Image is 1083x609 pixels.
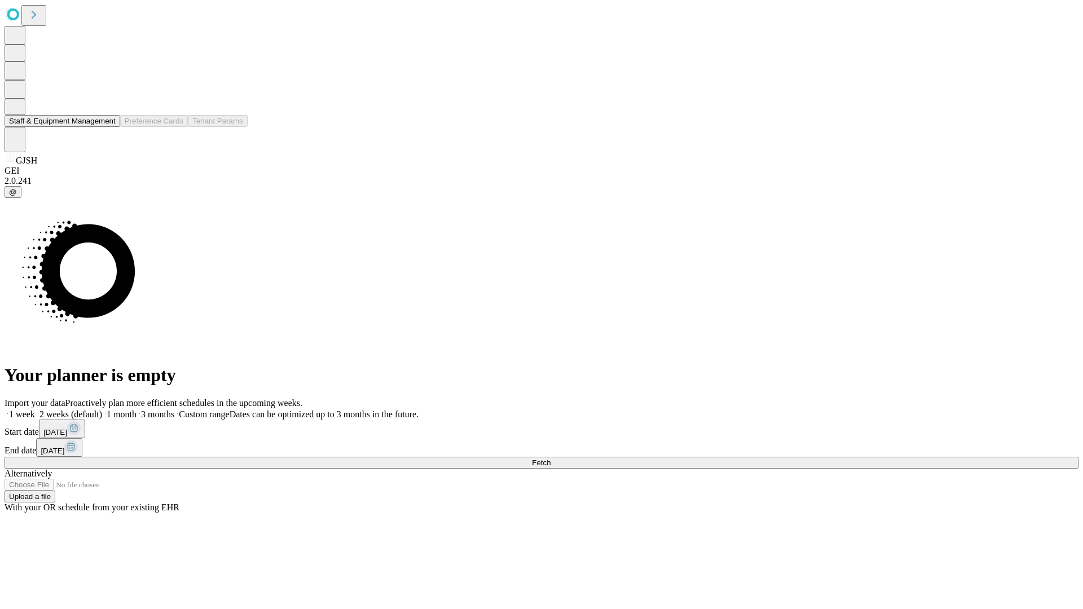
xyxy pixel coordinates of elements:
button: Fetch [5,457,1078,469]
button: Tenant Params [188,115,248,127]
span: 1 month [107,409,137,419]
button: [DATE] [36,438,82,457]
span: With your OR schedule from your existing EHR [5,502,179,512]
button: Preference Cards [120,115,188,127]
span: Dates can be optimized up to 3 months in the future. [230,409,419,419]
button: Staff & Equipment Management [5,115,120,127]
span: Import your data [5,398,65,408]
button: Upload a file [5,491,55,502]
span: GJSH [16,156,37,165]
span: Alternatively [5,469,52,478]
span: @ [9,188,17,196]
span: 1 week [9,409,35,419]
span: 3 months [141,409,174,419]
button: @ [5,186,21,198]
div: 2.0.241 [5,176,1078,186]
button: [DATE] [39,420,85,438]
span: Custom range [179,409,229,419]
span: [DATE] [43,428,67,436]
div: GEI [5,166,1078,176]
h1: Your planner is empty [5,365,1078,386]
span: Proactively plan more efficient schedules in the upcoming weeks. [65,398,302,408]
div: End date [5,438,1078,457]
div: Start date [5,420,1078,438]
span: Fetch [532,458,551,467]
span: 2 weeks (default) [39,409,102,419]
span: [DATE] [41,447,64,455]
